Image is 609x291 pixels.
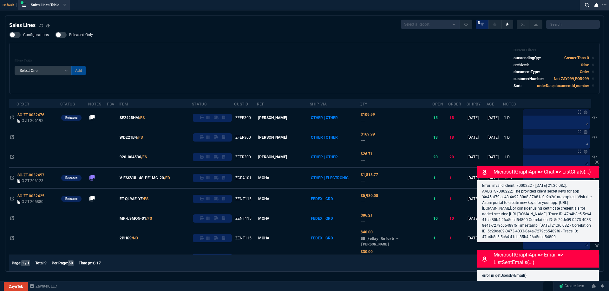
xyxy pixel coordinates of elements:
span: -- [361,179,365,183]
nx-icon: Open In Opposite Panel [10,216,14,221]
nx-icon: Open In Opposite Panel [10,197,14,201]
span: [PERSON_NAME] [258,155,287,159]
td: [DATE] [467,188,487,209]
span: Time (ms): [79,261,96,265]
input: Search [546,20,600,29]
nx-icon: Close Workbench [592,1,601,9]
td: 1 [448,168,466,188]
div: Notes [88,102,101,107]
td: [DATE] [487,147,503,168]
span: Quoted Cost [361,152,373,156]
a: /ED [164,175,170,181]
td: [DATE] [467,147,487,168]
span: ZGRA101 [235,176,252,180]
span: SO-ZT-0032476 [17,113,44,117]
span: MOHA [258,216,269,221]
span: [PERSON_NAME] [258,116,287,120]
span: Quoted Cost [361,250,373,254]
span: ZENT115 [235,236,252,240]
span: OTHER | ELECTRONIC [311,176,349,180]
code: Order [580,70,589,74]
span: ZFER300 [235,135,251,140]
td: 1 [432,248,448,268]
div: Status [60,102,75,107]
span: ET-QL9AE-YE [120,196,143,202]
p: documentType: [514,69,540,75]
div: Order [16,102,29,107]
td: 1 [432,188,448,209]
a: /FS [137,135,143,140]
span: Quoted Cost [361,193,378,198]
a: /FS [146,216,152,221]
span: 9 [44,261,47,265]
div: CustID [234,102,248,107]
div: Rep [257,102,265,107]
span: MR-L9MQN-01 [120,216,146,221]
span: ZFER300 [235,116,251,120]
span: MOHA [258,197,269,201]
span: SE2425HM [120,115,139,121]
td: [DATE] [467,128,487,147]
span: Quoted Cost [361,112,375,117]
span: 1 / 1 [21,260,30,266]
nx-icon: Search [582,1,592,9]
span: SO-ZT-0032457 [17,173,44,177]
div: Item [119,102,128,107]
span: BB /eBay Refurb - Brian [361,236,398,246]
td: 15 [432,108,448,128]
h6: Current Filters [514,48,594,53]
nx-fornida-erp-notes: number [89,176,95,181]
span: SO-ZT-0032425 [17,194,44,198]
span: Released Only [69,32,93,37]
span: Quoted Cost [361,230,373,234]
span: Q-ZT-205880 [22,199,43,204]
nx-icon: Close Tab [63,3,66,8]
div: QTY [360,102,367,107]
nx-icon: Open In Opposite Panel [10,176,14,180]
nx-fornida-erp-notes: number [89,197,95,202]
td: [DATE] [467,168,487,188]
nx-icon: Open In Opposite Panel [10,236,14,240]
span: OTHER | OTHER [311,135,338,140]
a: /FS [143,196,148,202]
a: /FS [139,115,145,121]
span: ZFER300 [235,155,251,159]
td: 1 [448,188,466,209]
td: 1 D [503,108,522,128]
h4: Sales Lines [9,22,36,29]
td: 18 [448,128,466,147]
code: Greater Than 0 [564,56,589,60]
span: ZENT115 [235,216,252,221]
span: Q-ZT-206192 [22,118,43,123]
p: Released [65,115,77,120]
span: FEDEX | GRD [311,216,333,221]
p: Error: invalid_client: 7000222 - [[DATE] 21:36:08Z]: AADSTS7000222: The provided client secret ke... [482,183,594,240]
span: FEDEX | GRD [311,236,333,240]
span: -- [361,138,365,143]
a: /FS [141,154,147,160]
td: 20 [448,147,466,168]
div: Open [432,102,443,107]
td: 20 [432,147,448,168]
span: ZENT115 [235,197,252,201]
div: Age [487,102,494,107]
span: 920-004536 [120,154,141,160]
span: OTHER | OTHER [311,116,338,120]
p: MicrosoftGraphApi => chat => listChats(...) [494,168,598,176]
span: V-ESSVUL-4S-PE1MG-20 [120,175,164,181]
td: 1 D [503,128,522,147]
span: 50 [68,260,74,266]
code: Not ZAY999,FOR999 [554,77,589,81]
nx-icon: Open In Opposite Panel [10,116,14,120]
p: archived: [514,62,529,68]
div: FBA [107,102,115,107]
span: Total: [35,261,44,265]
div: Order [448,102,461,107]
td: 10 [432,209,448,228]
span: 2PHG9 [120,235,132,241]
span: MOHA [258,236,269,240]
span: Per Page: [52,261,68,265]
div: Notes [503,102,516,107]
a: /NO [132,235,138,241]
span: Sales Lines Table [31,3,59,7]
